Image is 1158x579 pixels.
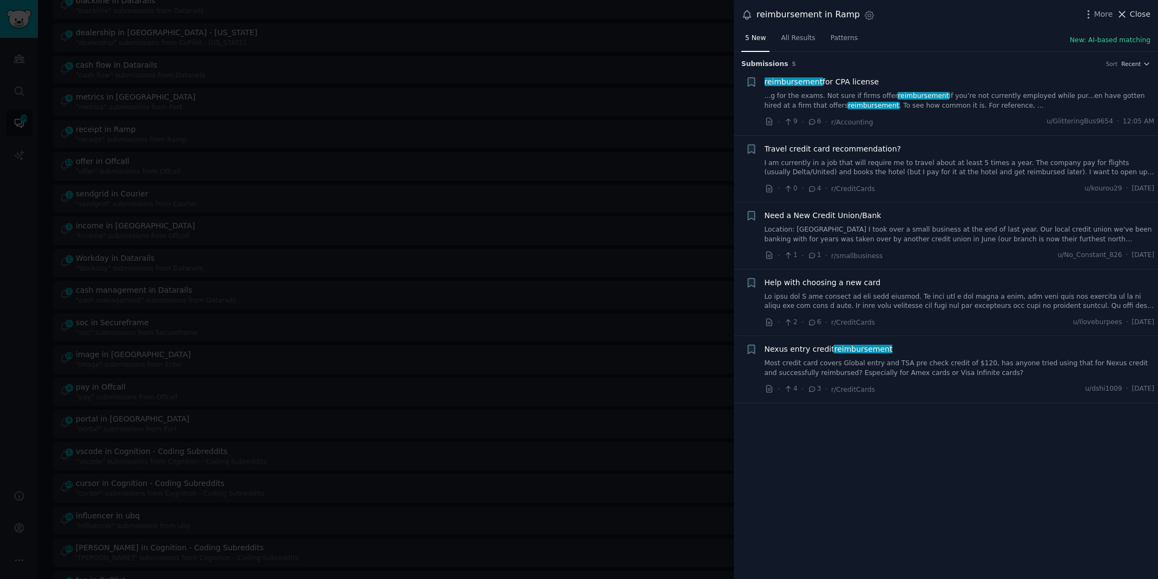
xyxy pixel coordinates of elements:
[1130,9,1150,20] span: Close
[831,319,875,326] span: r/CreditCards
[756,8,860,22] div: reimbursement in Ramp
[745,34,766,43] span: 5 New
[781,34,815,43] span: All Results
[784,318,797,327] span: 2
[1084,184,1122,194] span: u/kourou29
[801,183,804,194] span: ·
[1132,184,1154,194] span: [DATE]
[827,30,861,52] a: Patterns
[831,119,873,126] span: r/Accounting
[831,185,875,193] span: r/CreditCards
[801,250,804,261] span: ·
[765,292,1155,311] a: Lo ipsu dol S ame consect ad eli sedd eiusmod. Te inci utl e dol magna a enim, adm veni quis nos ...
[825,384,827,395] span: ·
[1132,384,1154,394] span: [DATE]
[825,250,827,261] span: ·
[1094,9,1113,20] span: More
[784,384,797,394] span: 4
[1121,60,1141,68] span: Recent
[765,76,879,88] a: reimbursementfor CPA license
[807,384,821,394] span: 3
[777,30,819,52] a: All Results
[765,344,893,355] span: Nexus entry credit
[1121,60,1150,68] button: Recent
[801,116,804,128] span: ·
[778,116,780,128] span: ·
[825,317,827,328] span: ·
[807,117,821,127] span: 6
[801,317,804,328] span: ·
[765,277,881,288] a: Help with choosing a new card
[807,184,821,194] span: 4
[1132,251,1154,260] span: [DATE]
[1085,384,1122,394] span: u/dshi1009
[784,184,797,194] span: 0
[1126,318,1128,327] span: ·
[807,251,821,260] span: 1
[778,317,780,328] span: ·
[1057,251,1122,260] span: u/No_Constant_826
[778,183,780,194] span: ·
[741,30,769,52] a: 5 New
[1083,9,1113,20] button: More
[1047,117,1113,127] span: u/GlitteringBus9654
[741,60,788,69] span: Submission s
[765,91,1155,110] a: ...g for the exams. Not sure if firms offerreimbursementif you’re not currently employed while pu...
[784,251,797,260] span: 1
[1123,117,1154,127] span: 12:05 AM
[765,76,879,88] span: for CPA license
[1117,117,1119,127] span: ·
[831,34,858,43] span: Patterns
[764,77,824,86] span: reimbursement
[778,384,780,395] span: ·
[778,250,780,261] span: ·
[1126,184,1128,194] span: ·
[831,386,875,393] span: r/CreditCards
[1070,36,1150,45] button: New: AI-based matching
[765,159,1155,177] a: I am currently in a job that will require me to travel about at least 5 times a year. The company...
[765,143,901,155] a: Travel credit card recommendation?
[1106,60,1118,68] div: Sort
[825,116,827,128] span: ·
[825,183,827,194] span: ·
[784,117,797,127] span: 9
[765,359,1155,378] a: Most credit card covers Global entry and TSA pre check credit of $120, has anyone tried using tha...
[1116,9,1150,20] button: Close
[765,225,1155,244] a: Location: [GEOGRAPHIC_DATA] I took over a small business at the end of last year. Our local credi...
[1126,384,1128,394] span: ·
[831,252,883,260] span: r/smallbusiness
[765,344,893,355] a: Nexus entry creditreimbursement
[1126,251,1128,260] span: ·
[897,92,950,100] span: reimbursement
[792,61,796,67] span: 5
[833,345,893,353] span: reimbursement
[1132,318,1154,327] span: [DATE]
[1073,318,1122,327] span: u/Iloveburpees
[765,210,881,221] a: Need a New Credit Union/Bank
[847,102,900,109] span: reimbursement
[801,384,804,395] span: ·
[807,318,821,327] span: 6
